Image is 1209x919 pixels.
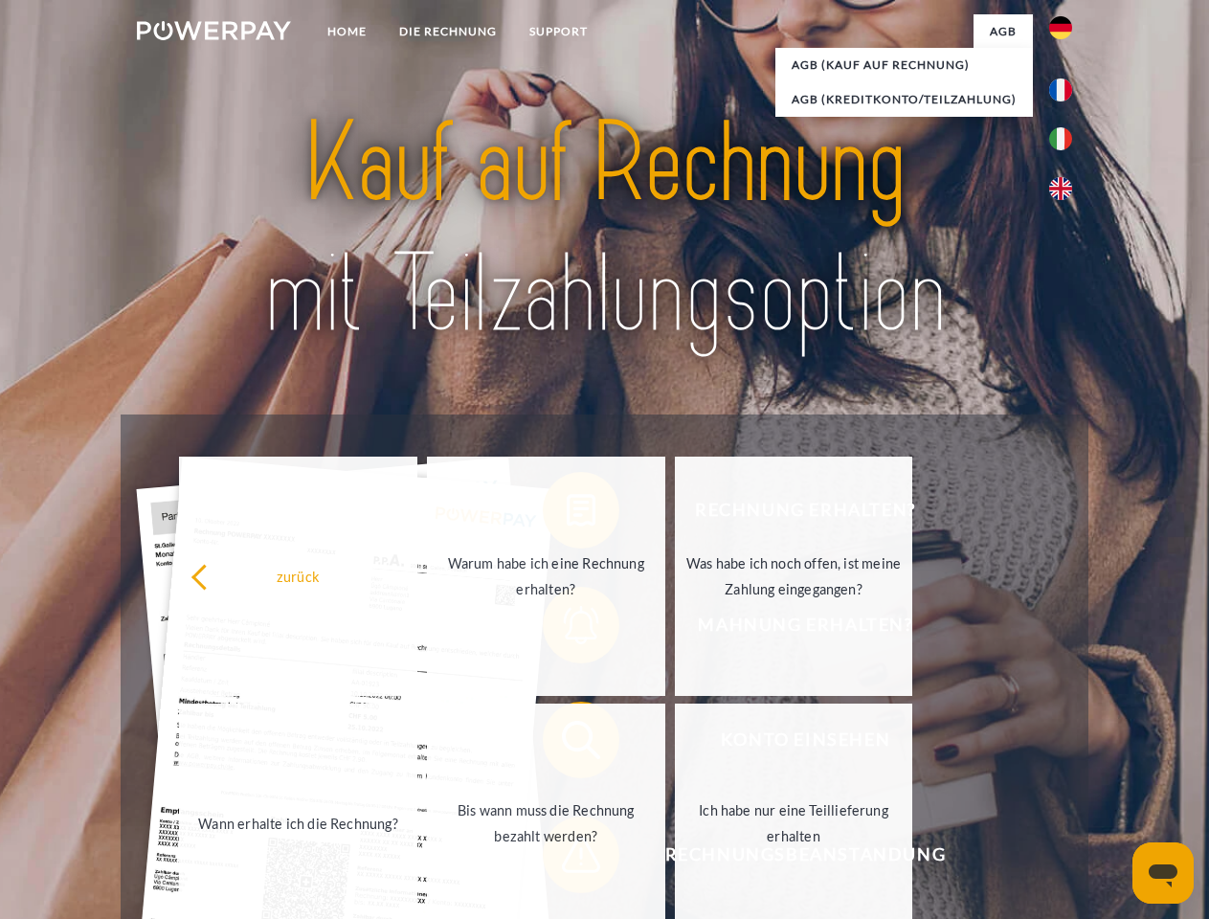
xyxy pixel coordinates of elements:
a: AGB (Kreditkonto/Teilzahlung) [775,82,1033,117]
a: agb [974,14,1033,49]
img: it [1049,127,1072,150]
div: Ich habe nur eine Teillieferung erhalten [686,797,902,849]
div: zurück [190,563,406,589]
a: DIE RECHNUNG [383,14,513,49]
img: fr [1049,78,1072,101]
div: Wann erhalte ich die Rechnung? [190,810,406,836]
div: Warum habe ich eine Rechnung erhalten? [438,550,654,602]
a: Home [311,14,383,49]
a: AGB (Kauf auf Rechnung) [775,48,1033,82]
img: de [1049,16,1072,39]
div: Bis wann muss die Rechnung bezahlt werden? [438,797,654,849]
img: title-powerpay_de.svg [183,92,1026,367]
div: Was habe ich noch offen, ist meine Zahlung eingegangen? [686,550,902,602]
img: en [1049,177,1072,200]
a: Was habe ich noch offen, ist meine Zahlung eingegangen? [675,457,913,696]
iframe: Schaltfläche zum Öffnen des Messaging-Fensters [1132,842,1194,904]
a: SUPPORT [513,14,604,49]
img: logo-powerpay-white.svg [137,21,291,40]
